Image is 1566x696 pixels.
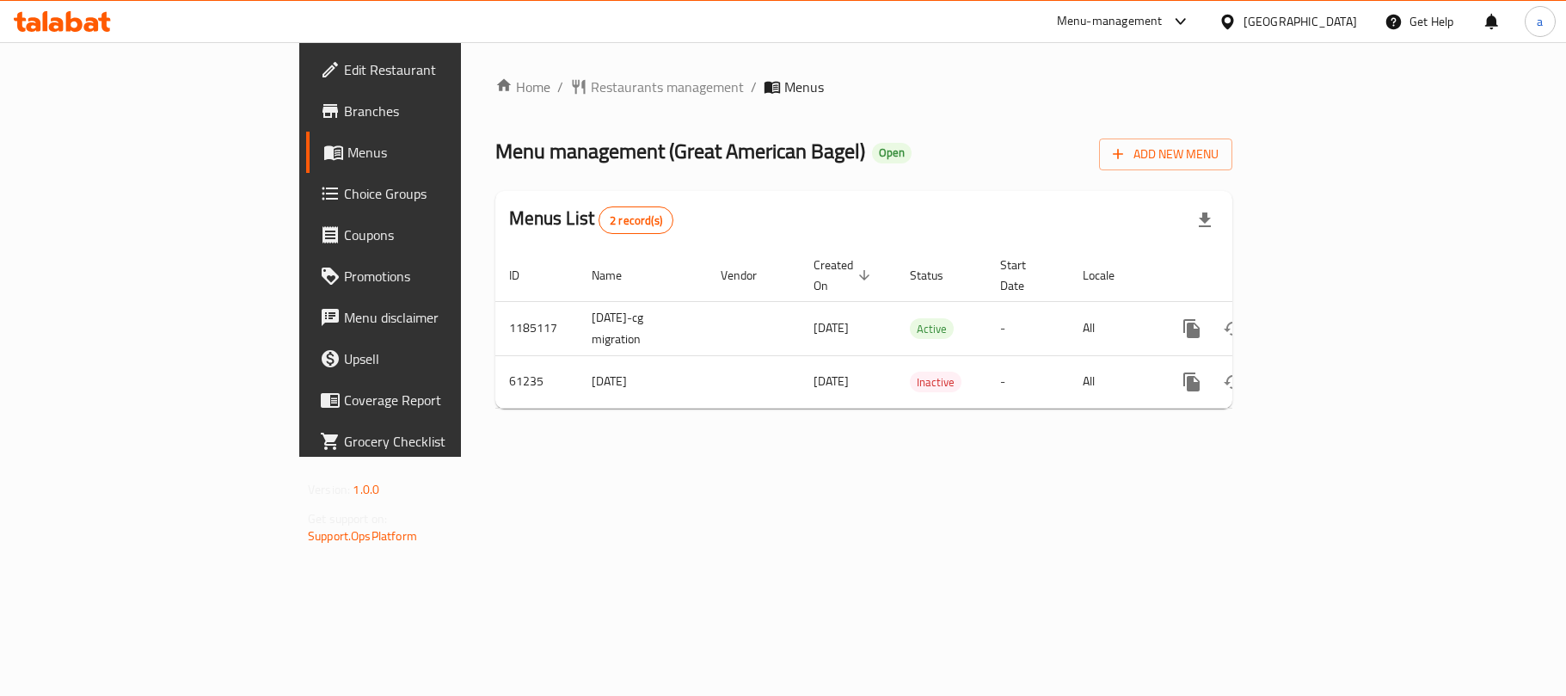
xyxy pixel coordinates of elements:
[578,355,707,408] td: [DATE]
[1213,361,1254,403] button: Change Status
[306,90,561,132] a: Branches
[910,265,966,286] span: Status
[344,183,547,204] span: Choice Groups
[344,307,547,328] span: Menu disclaimer
[306,379,561,421] a: Coverage Report
[1537,12,1543,31] span: a
[814,317,849,339] span: [DATE]
[570,77,744,97] a: Restaurants management
[591,77,744,97] span: Restaurants management
[308,525,417,547] a: Support.OpsPlatform
[306,214,561,256] a: Coupons
[784,77,824,97] span: Menus
[495,77,1232,97] nav: breadcrumb
[344,59,547,80] span: Edit Restaurant
[306,421,561,462] a: Grocery Checklist
[1083,265,1137,286] span: Locale
[814,255,875,296] span: Created On
[344,225,547,245] span: Coupons
[1113,144,1219,165] span: Add New Menu
[344,390,547,410] span: Coverage Report
[910,318,954,339] div: Active
[1171,361,1213,403] button: more
[872,145,912,160] span: Open
[578,301,707,355] td: [DATE]-cg migration
[509,265,542,286] span: ID
[1184,200,1225,241] div: Export file
[751,77,757,97] li: /
[306,49,561,90] a: Edit Restaurant
[721,265,779,286] span: Vendor
[599,212,672,229] span: 2 record(s)
[1057,11,1163,32] div: Menu-management
[1244,12,1357,31] div: [GEOGRAPHIC_DATA]
[814,370,849,392] span: [DATE]
[986,355,1069,408] td: -
[872,143,912,163] div: Open
[353,478,379,501] span: 1.0.0
[308,508,387,530] span: Get support on:
[495,132,865,170] span: Menu management ( Great American Bagel )
[1000,255,1048,296] span: Start Date
[1158,249,1350,302] th: Actions
[509,206,673,234] h2: Menus List
[1213,308,1254,349] button: Change Status
[1099,139,1232,170] button: Add New Menu
[1171,308,1213,349] button: more
[495,249,1350,409] table: enhanced table
[344,266,547,286] span: Promotions
[308,478,350,501] span: Version:
[306,297,561,338] a: Menu disclaimer
[910,373,961,392] span: Inactive
[592,265,644,286] span: Name
[910,319,954,339] span: Active
[1069,355,1158,408] td: All
[344,431,547,452] span: Grocery Checklist
[306,338,561,379] a: Upsell
[344,348,547,369] span: Upsell
[344,101,547,121] span: Branches
[306,173,561,214] a: Choice Groups
[599,206,673,234] div: Total records count
[1069,301,1158,355] td: All
[347,142,547,163] span: Menus
[306,256,561,297] a: Promotions
[306,132,561,173] a: Menus
[986,301,1069,355] td: -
